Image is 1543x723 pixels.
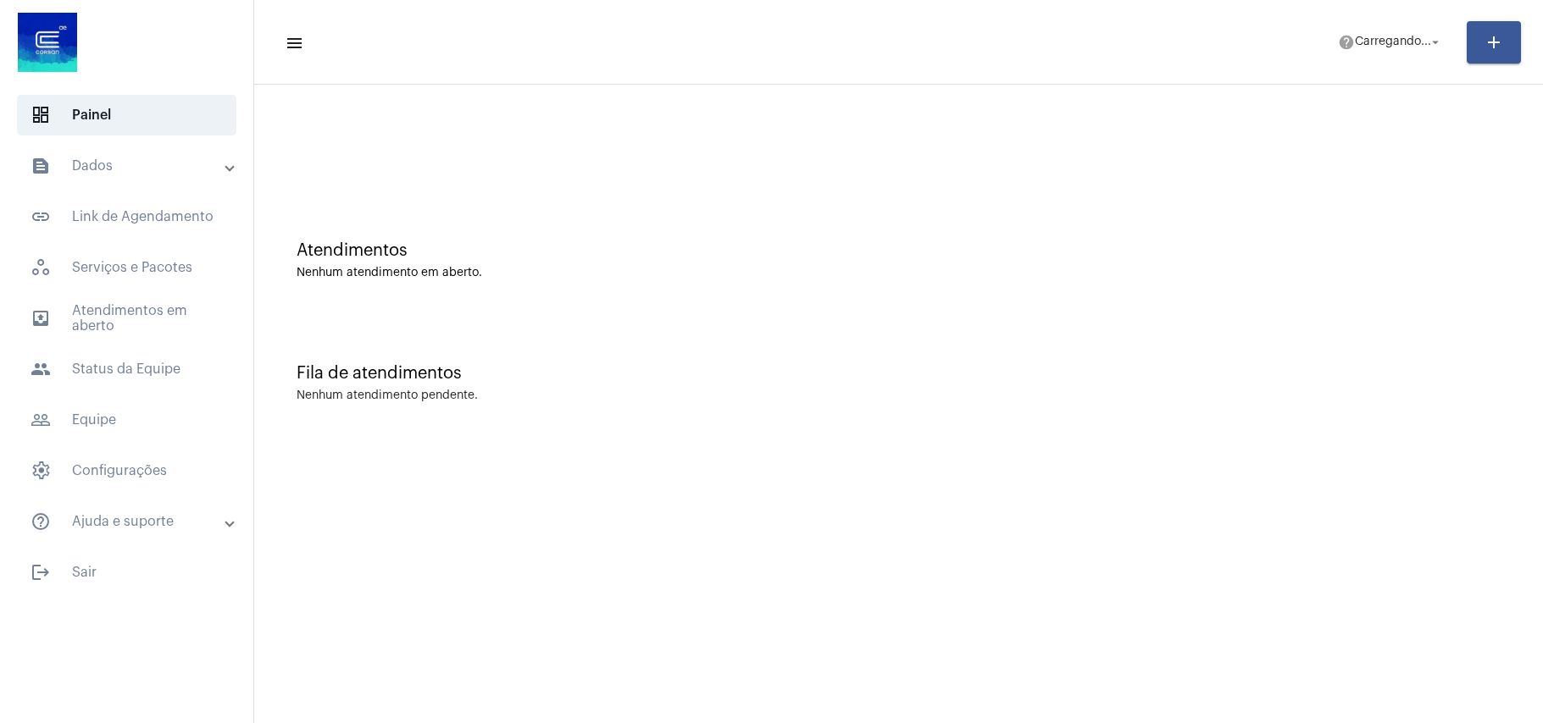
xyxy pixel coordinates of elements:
[10,501,253,542] mat-expansion-panel-header: sidenav iconAjuda e suporte
[1328,25,1453,59] button: Carregando...
[297,389,478,402] div: Nenhum atendimento pendente.
[1428,35,1443,50] mat-icon: arrow_drop_down
[17,349,236,389] span: Status da Equipe
[297,267,1501,279] div: Nenhum atendimento em aberto.
[10,146,253,186] mat-expansion-panel-header: sidenav iconDados
[17,400,236,440] span: Equipe
[31,359,51,379] mat-icon: sidenav icon
[31,308,51,328] mat-icon: sidenav icon
[31,156,51,176] mat-icon: sidenav icon
[1484,32,1504,52] mat-icon: add
[297,364,1501,383] div: Fila de atendimentos
[17,450,236,491] span: Configurações
[31,156,226,176] mat-panel-title: Dados
[31,461,51,481] span: sidenav icon
[17,552,236,593] span: Sair
[17,298,236,339] span: Atendimentos em aberto
[31,562,51,582] mat-icon: sidenav icon
[17,95,236,135] span: Painel
[1338,34,1355,51] mat-icon: help
[1355,36,1431,48] span: Carregando...
[297,241,1501,260] div: Atendimentos
[31,410,51,430] mat-icon: sidenav icon
[31,105,51,125] span: sidenav icon
[31,511,226,532] mat-panel-title: Ajuda e suporte
[31,207,51,227] mat-icon: sidenav icon
[17,196,236,237] span: Link de Agendamento
[285,33,302,53] mat-icon: sidenav icon
[31,511,51,532] mat-icon: sidenav icon
[17,247,236,288] span: Serviços e Pacotes
[31,257,51,278] span: sidenav icon
[14,8,81,76] img: d4669ae0-8c07-2337-4f67-34b0df7f5ae4.jpeg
